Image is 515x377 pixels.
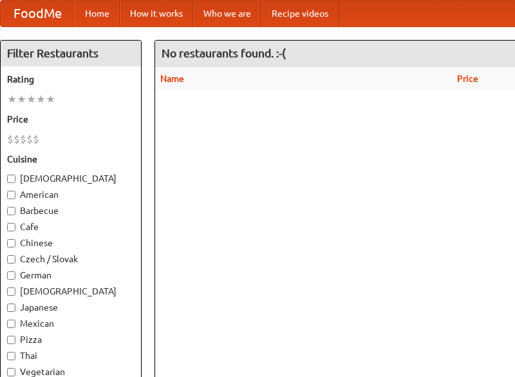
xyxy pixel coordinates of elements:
li: $ [7,132,14,146]
li: ★ [46,92,55,106]
label: Thai [7,349,135,362]
h5: Rating [7,73,135,86]
a: Recipe videos [261,1,339,26]
li: ★ [26,92,36,106]
label: Pizza [7,333,135,346]
li: ★ [7,92,17,106]
ng-pluralize: No restaurants found. :-( [162,47,286,59]
li: $ [20,132,26,146]
li: $ [14,132,20,146]
label: Czech / Slovak [7,253,135,266]
label: Japanese [7,301,135,314]
label: Cafe [7,220,135,233]
input: [DEMOGRAPHIC_DATA] [7,287,15,296]
label: Chinese [7,237,135,249]
h5: Cuisine [7,153,135,166]
label: German [7,269,135,282]
label: Mexican [7,317,135,330]
label: American [7,188,135,201]
label: [DEMOGRAPHIC_DATA] [7,285,135,298]
input: Vegetarian [7,368,15,376]
label: [DEMOGRAPHIC_DATA] [7,172,135,185]
li: ★ [36,92,46,106]
a: Home [75,1,120,26]
input: Czech / Slovak [7,255,15,264]
h5: Price [7,113,135,126]
input: American [7,191,15,199]
a: Price [457,73,478,84]
li: $ [33,132,39,146]
input: Pizza [7,336,15,344]
a: FoodMe [1,1,75,26]
input: Mexican [7,320,15,328]
input: Barbecue [7,207,15,215]
input: [DEMOGRAPHIC_DATA] [7,175,15,183]
li: ★ [17,92,26,106]
a: Who we are [193,1,261,26]
input: Japanese [7,304,15,312]
input: German [7,271,15,280]
label: Barbecue [7,204,135,217]
input: Cafe [7,223,15,231]
a: How it works [120,1,193,26]
input: Chinese [7,239,15,247]
h4: Filter Restaurants [1,41,141,66]
li: $ [26,132,33,146]
a: Name [160,73,184,84]
input: Thai [7,352,15,360]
